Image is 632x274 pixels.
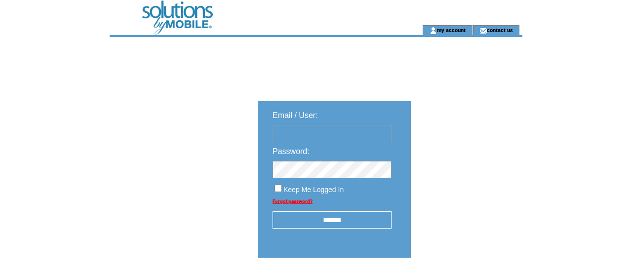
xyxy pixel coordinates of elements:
[437,27,466,33] a: my account
[273,198,313,204] a: Forgot password?
[273,111,318,119] span: Email / User:
[487,27,513,33] a: contact us
[273,147,310,156] span: Password:
[479,27,487,35] img: contact_us_icon.gif
[430,27,437,35] img: account_icon.gif
[283,186,344,194] span: Keep Me Logged In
